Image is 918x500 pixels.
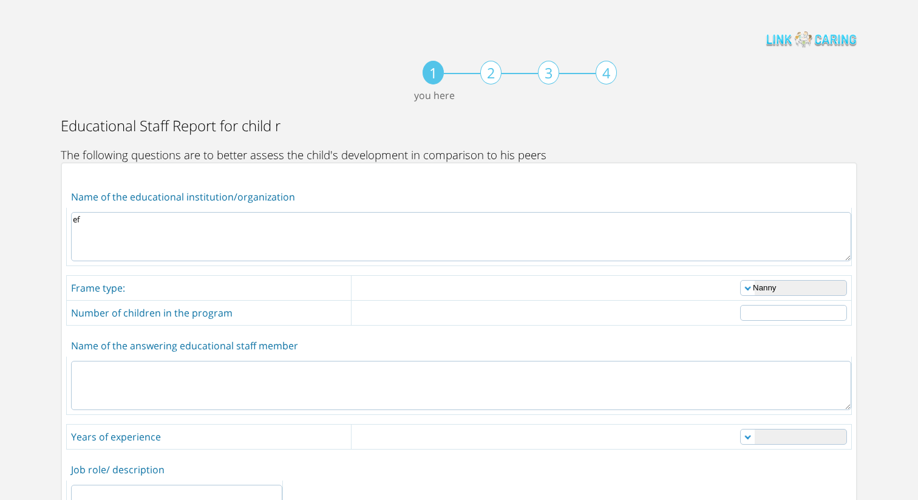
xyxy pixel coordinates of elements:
td: Name of the answering educational staff member [67,335,852,357]
div: 1 [423,61,444,84]
h3: The following questions are to better assess the child's development in comparison to his peers [61,147,857,162]
h2: Educational Staff Report for child r [61,115,857,135]
td: Number of children in the program [67,300,352,325]
img: topLogo.png [766,30,857,48]
td: Frame type: [67,275,352,300]
td: Name of the educational institution/organization [67,186,852,208]
td: Years of experience [67,424,352,449]
label: you here [414,89,455,102]
div: 3 [538,61,559,84]
div: 2 [480,61,501,84]
td: Job role/ description [67,459,283,481]
div: 4 [596,61,617,84]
